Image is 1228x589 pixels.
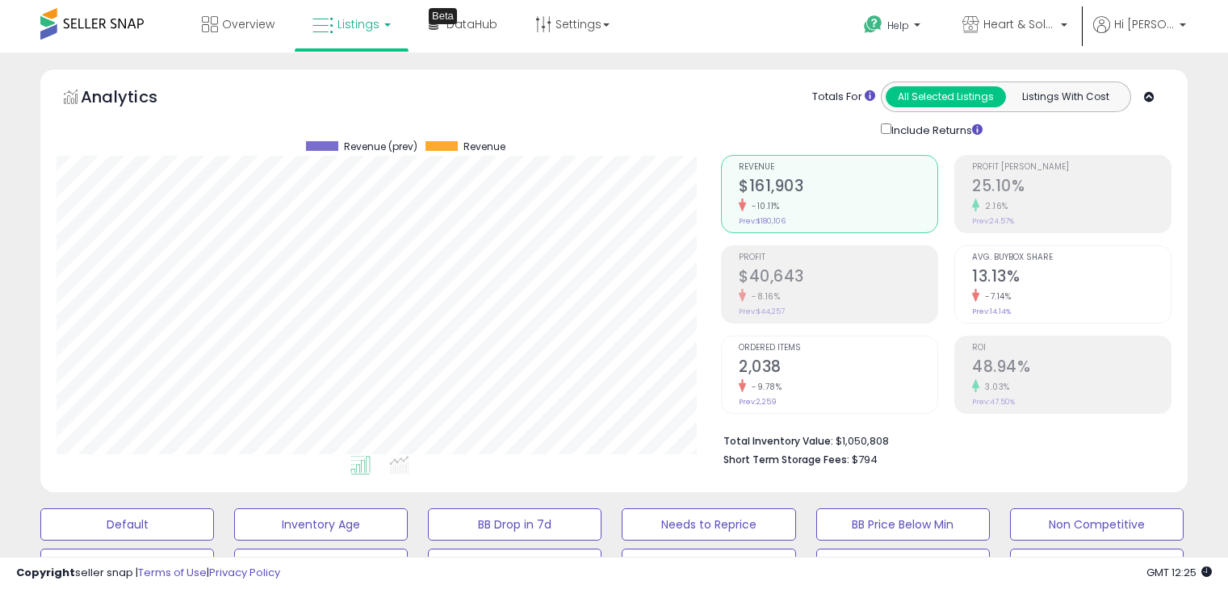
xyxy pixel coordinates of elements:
a: Privacy Policy [209,565,280,580]
i: Get Help [863,15,883,35]
div: Totals For [812,90,875,105]
span: DataHub [446,16,497,32]
a: Help [851,2,937,52]
h2: $40,643 [739,267,937,289]
span: Help [887,19,909,32]
h2: 2,038 [739,357,937,379]
span: Revenue [463,141,505,152]
span: $794 [852,452,878,467]
small: Prev: 47.50% [972,397,1015,407]
h2: $161,903 [739,177,937,198]
small: -10.11% [746,200,780,212]
div: Tooltip anchor [429,8,457,24]
a: Terms of Use [138,565,207,580]
h2: 48.94% [972,357,1171,379]
b: Total Inventory Value: [723,434,833,448]
small: Prev: $44,257 [739,307,785,316]
h2: 13.13% [972,267,1171,289]
span: Hi [PERSON_NAME] [1114,16,1175,32]
small: 3.03% [979,381,1010,393]
span: Revenue [739,163,937,172]
span: Avg. Buybox Share [972,253,1171,262]
small: Prev: $180,106 [739,216,786,226]
button: Needs to Reprice [622,508,795,541]
small: -7.14% [979,290,1011,303]
div: seller snap | | [16,566,280,581]
button: Inventory Age [234,508,408,541]
span: Ordered Items [739,344,937,353]
button: BB Price Below Min [816,508,990,541]
span: 2025-08-18 12:25 GMT [1146,565,1212,580]
span: Profit [739,253,937,262]
div: Include Returns [869,120,1002,139]
li: $1,050,808 [723,430,1159,449]
small: -9.78% [746,381,782,393]
small: -8.16% [746,290,780,303]
a: Hi [PERSON_NAME] [1093,16,1186,52]
h5: Analytics [81,86,189,112]
button: Default [40,508,214,541]
small: 2.16% [979,200,1008,212]
h2: 25.10% [972,177,1171,198]
span: Revenue (prev) [344,141,417,152]
strong: Copyright [16,565,75,580]
button: BB Drop in 7d [428,508,601,541]
span: Profit [PERSON_NAME] [972,163,1171,172]
button: Non Competitive [1010,508,1184,541]
b: Short Term Storage Fees: [723,453,849,466]
span: ROI [972,344,1171,353]
span: Heart & Sole Trading [983,16,1056,32]
small: Prev: 24.57% [972,216,1014,226]
span: Listings [337,16,379,32]
small: Prev: 14.14% [972,307,1011,316]
button: Listings With Cost [1005,86,1125,107]
button: All Selected Listings [886,86,1006,107]
small: Prev: 2,259 [739,397,777,407]
span: Overview [222,16,275,32]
